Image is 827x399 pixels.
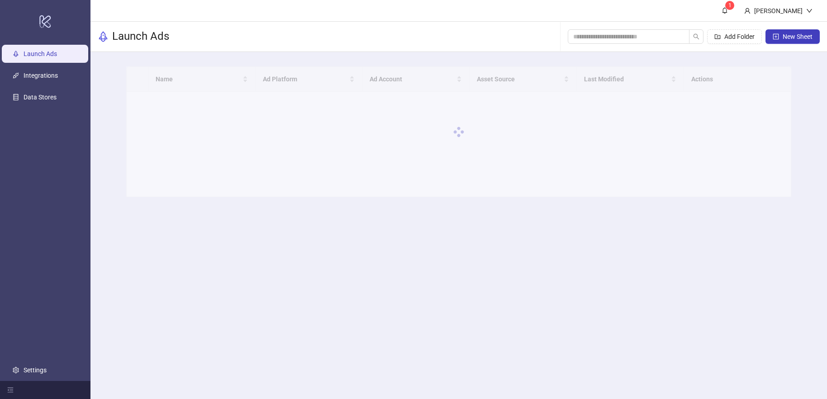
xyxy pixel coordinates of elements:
[24,94,57,101] a: Data Stores
[24,366,47,374] a: Settings
[98,31,109,42] span: rocket
[765,29,820,44] button: New Sheet
[24,50,57,57] a: Launch Ads
[722,7,728,14] span: bell
[773,33,779,40] span: plus-square
[783,33,813,40] span: New Sheet
[7,387,14,393] span: menu-fold
[112,29,169,44] h3: Launch Ads
[693,33,699,40] span: search
[724,33,755,40] span: Add Folder
[744,8,751,14] span: user
[714,33,721,40] span: folder-add
[751,6,806,16] div: [PERSON_NAME]
[707,29,762,44] button: Add Folder
[24,72,58,79] a: Integrations
[725,1,734,10] sup: 1
[806,8,813,14] span: down
[728,2,732,9] span: 1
